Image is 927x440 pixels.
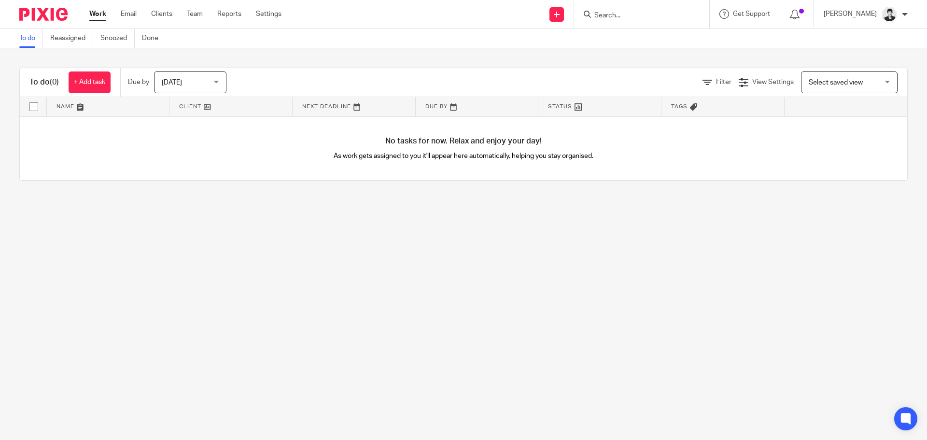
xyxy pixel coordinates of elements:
[733,11,770,17] span: Get Support
[217,9,241,19] a: Reports
[142,29,166,48] a: Done
[128,77,149,87] p: Due by
[593,12,680,20] input: Search
[29,77,59,87] h1: To do
[121,9,137,19] a: Email
[752,79,794,85] span: View Settings
[242,151,686,161] p: As work gets assigned to you it'll appear here automatically, helping you stay organised.
[19,29,43,48] a: To do
[100,29,135,48] a: Snoozed
[69,71,111,93] a: + Add task
[671,104,688,109] span: Tags
[882,7,897,22] img: squarehead.jpg
[256,9,281,19] a: Settings
[20,136,907,146] h4: No tasks for now. Relax and enjoy your day!
[19,8,68,21] img: Pixie
[89,9,106,19] a: Work
[151,9,172,19] a: Clients
[162,79,182,86] span: [DATE]
[50,78,59,86] span: (0)
[824,9,877,19] p: [PERSON_NAME]
[50,29,93,48] a: Reassigned
[187,9,203,19] a: Team
[809,79,863,86] span: Select saved view
[716,79,731,85] span: Filter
